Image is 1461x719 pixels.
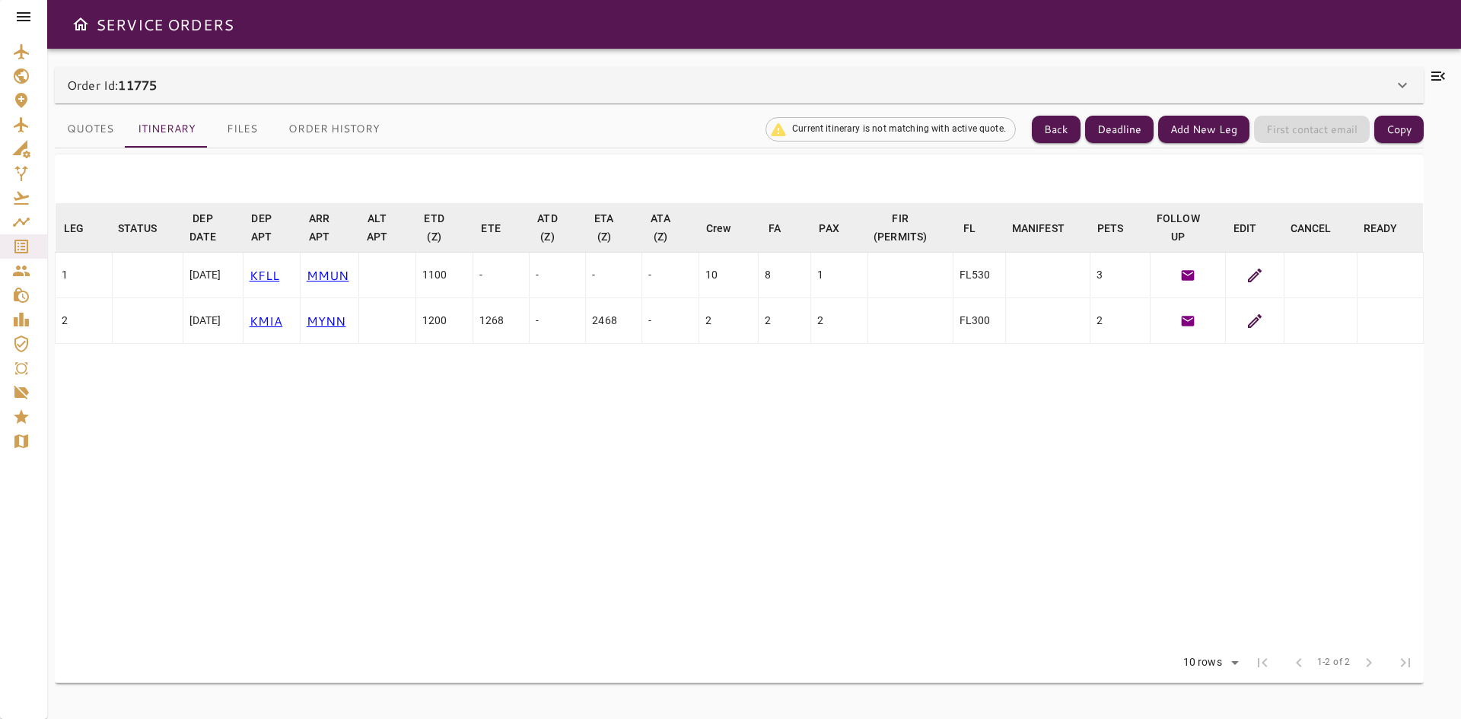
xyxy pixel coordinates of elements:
[535,209,580,246] span: ATD (Z)
[874,209,927,246] div: FIR (PERMITS)
[422,267,466,282] div: 1100
[1097,219,1144,237] span: PETS
[1179,656,1226,669] div: 10 rows
[276,111,392,148] button: Order History
[817,267,861,282] div: 1
[1157,209,1220,246] span: FOLLOW UP
[648,209,692,246] span: ATA (Z)
[960,313,999,328] div: FL300
[1012,219,1084,237] span: MANIFEST
[536,313,580,328] div: -
[960,267,999,282] div: FL530
[1317,655,1351,670] span: 1-2 of 2
[1281,644,1317,681] span: Previous Page
[118,219,177,237] span: STATUS
[250,312,294,330] p: KMIA
[1291,219,1351,237] span: CANCEL
[1244,644,1281,681] span: First Page
[189,209,237,246] span: DEP DATE
[126,111,208,148] button: Itinerary
[208,111,276,148] button: Files
[1157,209,1200,246] div: FOLLOW UP
[249,209,294,246] span: DEP APT
[1233,219,1257,237] div: EDIT
[67,76,157,94] p: Order Id:
[307,312,352,330] p: MYNN
[306,209,352,246] span: ARR APT
[765,313,804,328] div: 2
[874,209,947,246] span: FIR (PERMITS)
[422,209,447,246] div: ETD (Z)
[118,219,157,237] div: STATUS
[769,219,781,237] div: FA
[364,209,409,246] span: ALT APT
[189,267,237,282] div: [DATE]
[535,209,560,246] div: ATD (Z)
[249,209,274,246] div: DEP APT
[819,219,858,237] span: PAX
[306,209,333,246] div: ARR APT
[819,219,839,237] div: PAX
[706,219,731,237] div: Crew
[479,267,523,282] div: -
[592,209,636,246] span: ETA (Z)
[55,111,392,148] div: basic tabs example
[1387,644,1424,681] span: Last Page
[592,209,616,246] div: ETA (Z)
[1176,264,1199,287] button: Generate Follow Up Email Template
[56,298,113,344] td: 2
[648,209,673,246] div: ATA (Z)
[64,219,84,237] div: LEG
[96,12,234,37] h6: SERVICE ORDERS
[1233,219,1277,237] span: EDIT
[56,253,113,298] td: 1
[1351,644,1387,681] span: Next Page
[648,267,692,282] div: -
[536,267,580,282] div: -
[422,313,466,328] div: 1200
[1085,116,1154,144] button: Deadline
[118,76,157,94] b: 11775
[64,219,103,237] span: LEG
[817,313,861,328] div: 2
[422,209,466,246] span: ETD (Z)
[1097,267,1144,282] div: 3
[1176,310,1199,332] button: Generate Follow Up Email Template
[592,313,635,328] div: 2468
[1158,116,1249,144] button: Add New Leg
[705,267,752,282] div: 10
[1173,651,1244,674] div: 10 rows
[765,267,804,282] div: 8
[307,266,352,285] p: MMUN
[592,267,635,282] div: -
[1291,219,1332,237] div: CANCEL
[481,219,500,237] div: ETE
[963,219,976,237] div: FL
[963,219,995,237] span: FL
[364,209,390,246] div: ALT APT
[1032,116,1081,144] button: Back
[706,219,751,237] span: Crew
[1374,116,1424,144] button: Copy
[250,266,294,285] p: KFLL
[55,111,126,148] button: Quotes
[783,122,1015,135] span: Current itinerary is not matching with active quote.
[189,313,237,328] div: [DATE]
[705,313,752,328] div: 2
[55,67,1424,103] div: Order Id:11775
[1097,313,1144,328] div: 2
[1364,219,1398,237] div: READY
[769,219,801,237] span: FA
[65,9,96,40] button: Open drawer
[648,313,692,328] div: -
[1097,219,1124,237] div: PETS
[481,219,520,237] span: ETE
[189,209,217,246] div: DEP DATE
[479,313,523,328] div: 1268
[1012,219,1065,237] div: MANIFEST
[1364,219,1418,237] span: READY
